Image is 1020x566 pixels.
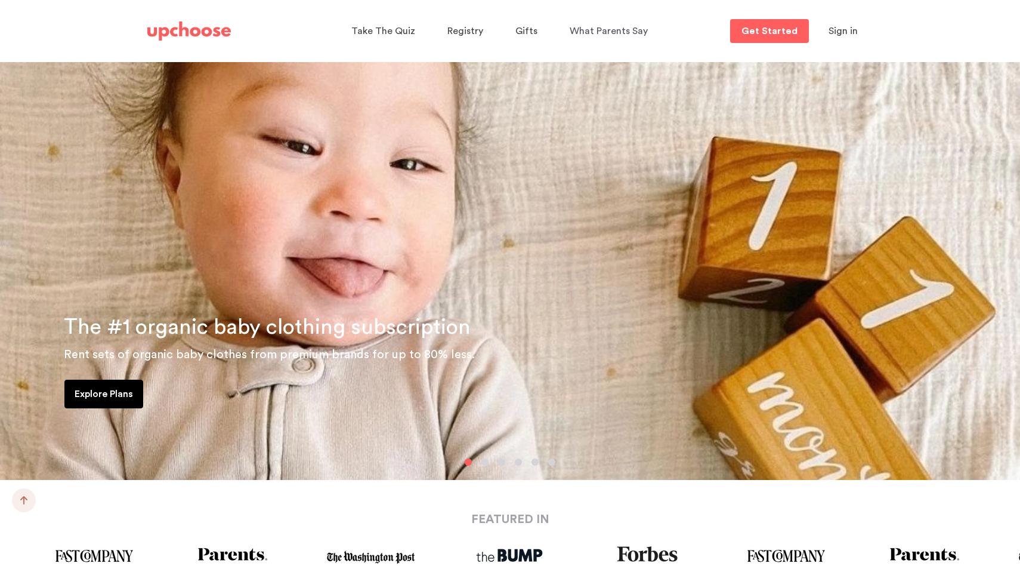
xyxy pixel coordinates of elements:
[730,19,809,43] a: Get Started
[515,20,541,43] a: Gifts
[471,513,549,525] strong: FEATURED IN
[829,26,858,36] span: Sign in
[814,19,873,43] button: Sign in
[515,26,537,36] span: Gifts
[570,20,651,43] a: What Parents Say
[64,316,471,338] span: The #1 organic baby clothing subscription
[570,26,648,36] span: What Parents Say
[75,387,133,401] p: Explore Plans
[147,19,231,44] a: UpChoose
[351,26,415,36] span: Take The Quiz
[447,26,483,36] span: Registry
[351,20,419,43] a: Take The Quiz
[741,26,798,36] p: Get Started
[64,345,1006,364] p: Rent sets of organic baby clothes from premium brands for up to 80% less.
[447,20,487,43] a: Registry
[147,21,231,41] img: UpChoose
[64,380,143,408] a: Explore Plans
